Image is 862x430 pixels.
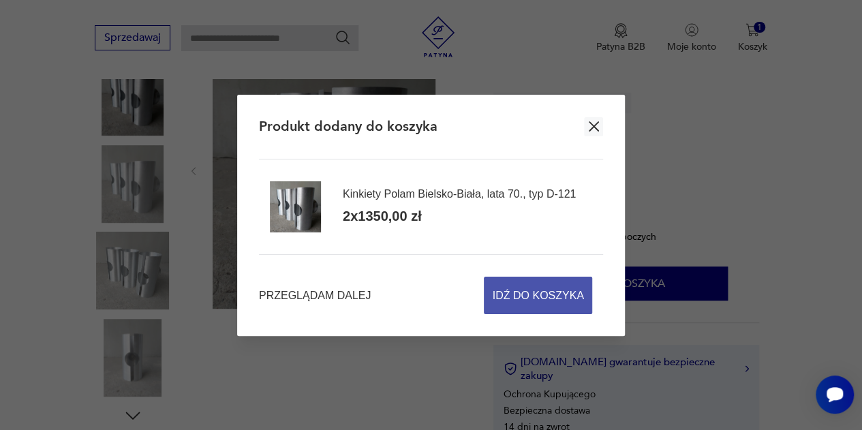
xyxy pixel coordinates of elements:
[259,117,437,136] h2: Produkt dodany do koszyka
[816,375,854,414] iframe: Smartsupp widget button
[343,207,422,226] div: 2 x 1350,00 zł
[259,288,371,303] button: Przeglądam dalej
[270,181,321,232] img: Zdjęcie produktu
[343,188,576,200] div: Kinkiety Polam Bielsko-Biała, lata 70., typ D-121
[484,277,592,314] button: Idź do koszyka
[493,277,584,313] span: Idź do koszyka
